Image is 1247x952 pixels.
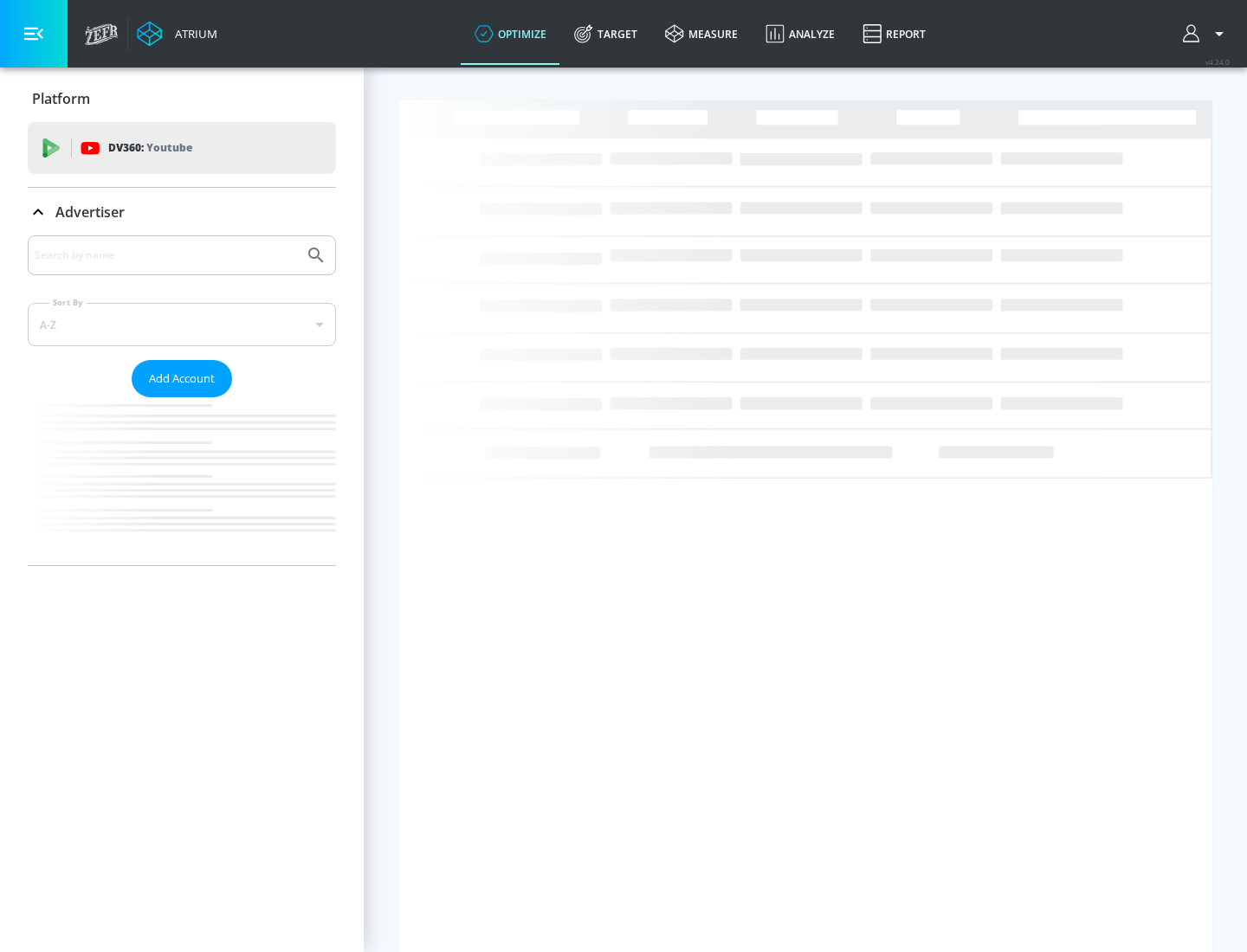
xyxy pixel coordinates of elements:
[55,203,125,222] p: Advertiser
[28,235,336,565] div: Advertiser
[28,397,336,565] nav: list of Advertiser
[146,138,192,157] p: Youtube
[132,360,232,397] button: Add Account
[461,3,560,65] a: optimize
[28,74,336,123] div: Platform
[32,89,90,108] p: Platform
[28,188,336,236] div: Advertiser
[49,297,87,308] label: Sort By
[1205,57,1230,67] span: v 4.24.0
[149,369,215,389] span: Add Account
[108,138,192,158] p: DV360:
[28,303,336,346] div: A-Z
[560,3,651,65] a: Target
[35,244,297,267] input: Search by name
[651,3,752,65] a: measure
[752,3,849,65] a: Analyze
[28,122,336,174] div: DV360: Youtube
[137,21,217,47] a: Atrium
[168,26,217,42] div: Atrium
[849,3,940,65] a: Report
